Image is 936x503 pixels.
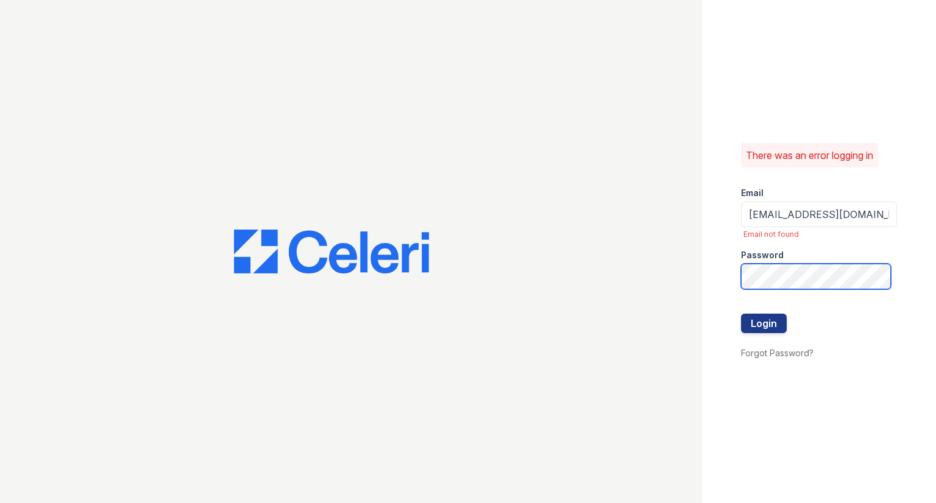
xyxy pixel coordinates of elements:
span: Email not found [743,230,897,239]
p: There was an error logging in [746,148,873,163]
label: Password [741,249,784,261]
img: CE_Logo_Blue-a8612792a0a2168367f1c8372b55b34899dd931a85d93a1a3d3e32e68fde9ad4.png [234,230,429,273]
a: Forgot Password? [741,348,814,358]
button: Login [741,314,787,333]
label: Email [741,187,764,199]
